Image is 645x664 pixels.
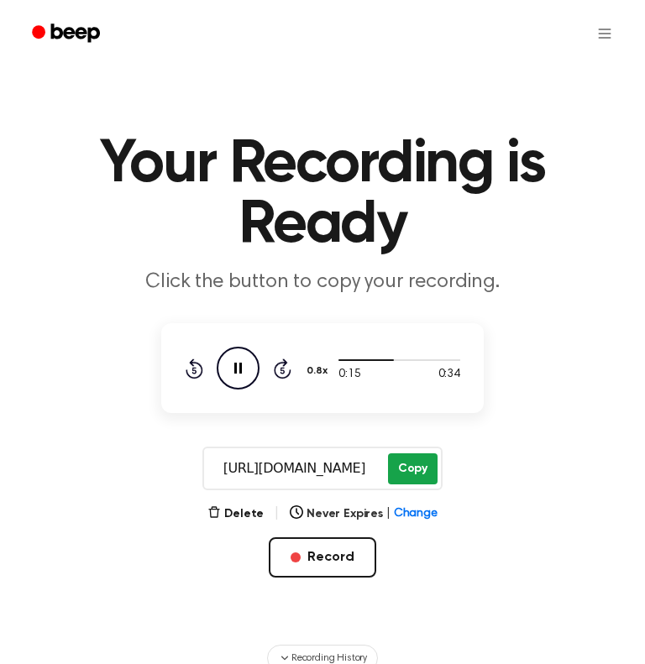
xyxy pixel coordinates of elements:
span: Change [394,505,438,523]
button: Copy [388,453,438,484]
button: Record [269,537,375,578]
p: Click the button to copy your recording. [20,269,625,296]
span: 0:15 [338,366,360,384]
button: Never Expires|Change [290,505,438,523]
span: 0:34 [438,366,460,384]
h1: Your Recording is Ready [20,134,625,255]
button: 0.8x [305,357,333,385]
button: Delete [207,505,264,523]
span: | [386,505,391,523]
button: Open menu [585,13,625,54]
a: Beep [20,18,115,50]
span: | [274,504,280,524]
